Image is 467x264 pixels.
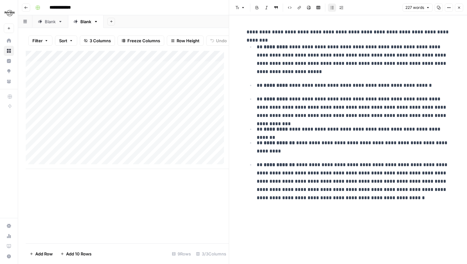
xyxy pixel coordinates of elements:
[35,251,53,257] span: Add Row
[28,36,52,46] button: Filter
[4,66,14,76] a: Opportunities
[167,36,204,46] button: Row Height
[169,249,193,259] div: 9 Rows
[4,251,14,261] button: Help + Support
[4,231,14,241] a: Usage
[4,36,14,46] a: Home
[80,18,91,25] div: Blank
[403,3,433,12] button: 227 words
[66,251,91,257] span: Add 10 Rows
[4,221,14,231] a: Settings
[4,5,14,21] button: Workspace: Hard Rock Digital
[4,241,14,251] a: Learning Hub
[32,37,43,44] span: Filter
[32,15,68,28] a: Blank
[26,249,57,259] button: Add Row
[118,36,164,46] button: Freeze Columns
[4,76,14,86] a: Your Data
[193,249,229,259] div: 3/3 Columns
[216,37,227,44] span: Undo
[127,37,160,44] span: Freeze Columns
[4,56,14,66] a: Insights
[59,37,67,44] span: Sort
[4,46,14,56] a: Browse
[68,15,104,28] a: Blank
[57,249,95,259] button: Add 10 Rows
[90,37,111,44] span: 3 Columns
[45,18,56,25] div: Blank
[177,37,200,44] span: Row Height
[80,36,115,46] button: 3 Columns
[206,36,231,46] button: Undo
[4,7,15,19] img: Hard Rock Digital Logo
[405,5,424,10] span: 227 words
[55,36,77,46] button: Sort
